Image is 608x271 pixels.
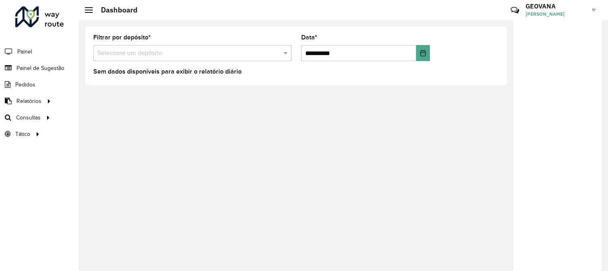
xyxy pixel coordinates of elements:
span: Painel [17,47,32,56]
span: Tático [15,130,30,138]
span: Consultas [16,113,41,122]
span: [PERSON_NAME] [526,10,586,18]
label: Sem dados disponíveis para exibir o relatório diário [93,67,242,76]
span: Pedidos [15,80,35,89]
a: Contato Rápido [506,2,524,19]
h3: GEOVANA [526,2,586,10]
label: Data [301,33,317,42]
button: Choose Date [416,45,430,61]
h2: Dashboard [93,6,138,14]
span: Relatórios [16,97,41,105]
span: Painel de Sugestão [16,64,64,72]
label: Filtrar por depósito [93,33,151,42]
